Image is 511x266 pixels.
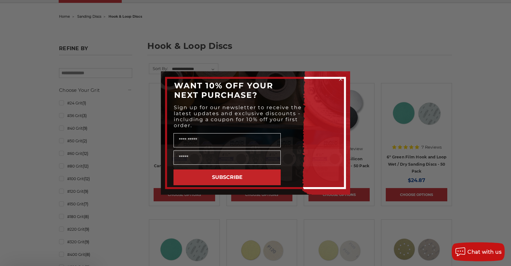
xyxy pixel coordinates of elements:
button: SUBSCRIBE [173,169,281,185]
span: Sign up for our newsletter to receive the latest updates and exclusive discounts - including a co... [174,104,302,128]
button: Close dialog [338,76,344,82]
span: Chat with us [467,249,502,255]
span: WANT 10% OFF YOUR NEXT PURCHASE? [174,81,273,100]
input: Email [173,151,281,165]
button: Chat with us [452,242,505,261]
